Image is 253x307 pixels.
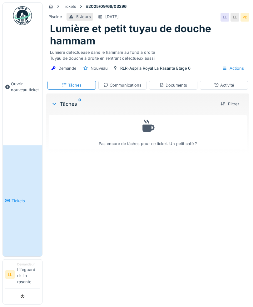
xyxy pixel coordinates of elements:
div: Pas encore de tâches pour ce ticket. Un petit café ? [53,118,243,147]
li: LL [5,270,15,279]
span: Ouvrir nouveau ticket [11,81,40,93]
div: Piscine [48,14,62,20]
div: Demandeur [17,262,40,267]
div: Actions [219,64,247,73]
div: 5 Jours [76,14,91,20]
div: Activité [214,82,234,88]
img: Badge_color-CXgf-gQk.svg [13,6,32,25]
sup: 0 [78,100,81,108]
div: Tâches [62,82,82,88]
div: PD [241,13,249,22]
div: Tickets [63,3,76,9]
h1: Lumière et petit tuyau de douche hammam [50,23,246,47]
div: LL [231,13,239,22]
div: Filtrer [218,100,242,108]
div: Demande [58,65,76,71]
a: Ouvrir nouveau ticket [3,28,42,145]
li: Lifeguard rlr La rasante [17,262,40,287]
span: Tickets [12,198,40,204]
div: [DATE] [105,14,119,20]
div: Nouveau [91,65,108,71]
div: LL [221,13,229,22]
div: Communications [103,82,141,88]
div: Lumière défectueuse dans le hammam au fond à droite Tuyau de douche à droite en rentrant défectue... [50,47,246,61]
div: Documents [159,82,187,88]
a: Tickets [3,145,42,256]
div: RLR-Aspria Royal La Rasante Etage 0 [120,65,191,71]
strong: #2025/09/66/03296 [83,3,129,9]
div: Tâches [51,100,216,108]
a: LL DemandeurLifeguard rlr La rasante [5,262,40,289]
